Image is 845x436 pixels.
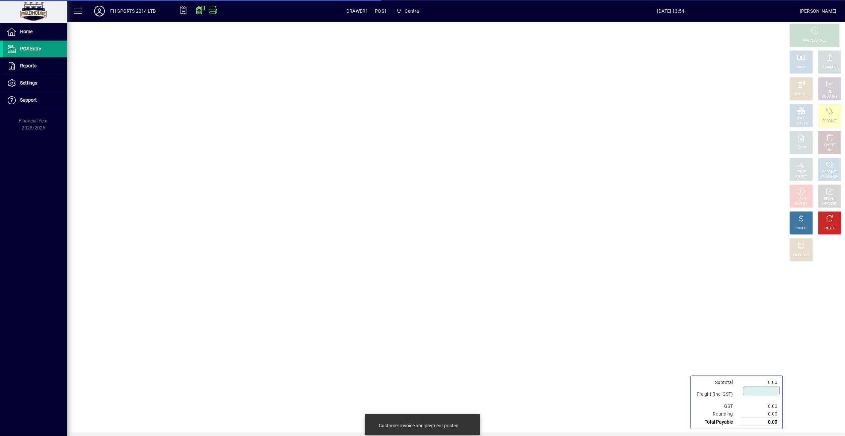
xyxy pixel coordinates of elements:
div: RESET [825,226,835,231]
a: Settings [3,75,67,92]
div: [PERSON_NAME] [800,6,837,16]
div: DISCOUNT [793,253,809,258]
span: Settings [20,80,37,86]
div: PROFIT [796,226,807,231]
td: 0.00 [740,379,780,386]
span: POS Entry [20,46,41,51]
td: 0.00 [740,418,780,426]
span: [DATE] 13:54 [542,6,800,16]
td: 0.00 [740,410,780,418]
div: HOLD [797,197,806,202]
span: POS1 [375,6,387,16]
div: CASH [797,65,806,70]
div: CHARGE [824,65,837,70]
div: LINE [827,148,833,153]
div: MISC [797,116,805,121]
div: Customer invoice and payment posted. [379,422,460,429]
div: PRICE [797,170,806,175]
span: Support [20,97,37,103]
div: PRODUCT [822,170,837,175]
div: GL [828,89,832,94]
span: Central [394,5,423,17]
div: INVOICES [823,202,837,207]
span: Reports [20,63,37,68]
div: SELECT [796,175,807,180]
button: Profile [89,5,110,17]
div: PRODUCT [822,119,837,124]
a: Reports [3,58,67,74]
div: FH SPORTS 2014 LTD [110,6,156,16]
div: PROCESS SALE [803,38,827,43]
td: GST [694,402,740,410]
div: PRODUCT [794,121,809,126]
div: ACCOUNT [822,94,838,99]
div: SUMMARY [822,175,838,180]
div: RECALL [824,197,836,202]
a: Home [3,23,67,40]
td: Total Payable [694,418,740,426]
td: 0.00 [740,402,780,410]
div: DELETE [824,143,836,148]
a: Support [3,92,67,109]
span: Central [405,6,420,16]
td: Rounding [694,410,740,418]
td: Freight (Incl GST) [694,386,740,402]
span: DRAWER1 [346,6,368,16]
span: Home [20,29,32,34]
div: NOTE [797,146,806,151]
div: INVOICE [795,202,807,207]
div: EFTPOS [795,92,808,97]
td: Subtotal [694,379,740,386]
